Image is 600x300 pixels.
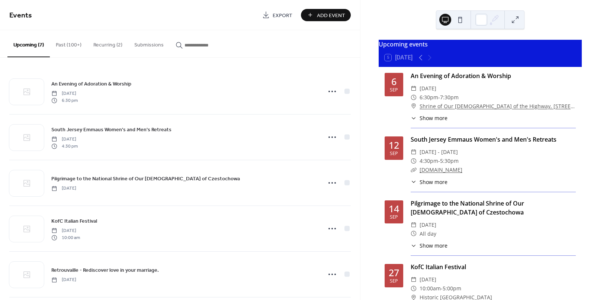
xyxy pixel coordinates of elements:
[411,220,417,229] div: ​
[390,279,398,284] div: Sep
[438,157,440,165] span: -
[390,215,398,220] div: Sep
[51,90,78,97] span: [DATE]
[440,93,459,102] span: 7:30pm
[51,136,78,143] span: [DATE]
[51,266,159,274] a: Retrouvaille - Rediscover love in your marriage.
[438,93,440,102] span: -
[411,165,417,174] div: ​
[420,102,576,111] a: Shrine of Our [DEMOGRAPHIC_DATA] of the Highway, [STREET_ADDRESS]
[87,30,128,57] button: Recurring (2)
[440,157,459,165] span: 5:30pm
[411,229,417,238] div: ​
[257,9,298,21] a: Export
[51,277,76,283] span: [DATE]
[420,220,436,229] span: [DATE]
[411,135,556,143] a: South Jersey Emmaus Women's and Men's Retreats
[420,229,436,238] span: All day
[411,114,447,122] button: ​Show more
[411,242,417,249] div: ​
[411,157,417,165] div: ​
[50,30,87,57] button: Past (100+)
[420,157,438,165] span: 4:30pm
[51,143,78,149] span: 4:30 pm
[7,30,50,57] button: Upcoming (7)
[411,284,417,293] div: ​
[420,148,458,157] span: [DATE] - [DATE]
[411,93,417,102] div: ​
[51,125,171,134] a: South Jersey Emmaus Women's and Men's Retreats
[51,97,78,104] span: 6:30 pm
[443,284,461,293] span: 5:00pm
[51,174,240,183] a: Pilgrimage to the National Shrine of Our [DEMOGRAPHIC_DATA] of Czestochowa
[51,267,159,274] span: Retrouvaille - Rediscover love in your marriage.
[51,185,76,192] span: [DATE]
[411,275,417,284] div: ​
[411,178,447,186] button: ​Show more
[51,217,97,225] a: KofC Italian Festival
[411,114,417,122] div: ​
[51,217,97,225] span: KofC Italian Festival
[389,268,399,277] div: 27
[441,284,443,293] span: -
[411,178,417,186] div: ​
[411,84,417,93] div: ​
[420,275,436,284] span: [DATE]
[391,77,397,86] div: 6
[389,141,399,150] div: 12
[411,262,576,271] div: KofC Italian Festival
[51,126,171,134] span: South Jersey Emmaus Women's and Men's Retreats
[420,166,462,173] a: [DOMAIN_NAME]
[420,84,436,93] span: [DATE]
[379,40,582,49] div: Upcoming events
[420,93,438,102] span: 6:30pm
[420,284,441,293] span: 10:00am
[390,151,398,156] div: Sep
[9,8,32,23] span: Events
[411,148,417,157] div: ​
[389,204,399,213] div: 14
[420,242,447,249] span: Show more
[51,175,240,183] span: Pilgrimage to the National Shrine of Our [DEMOGRAPHIC_DATA] of Czestochowa
[301,9,351,21] button: Add Event
[390,88,398,93] div: Sep
[420,114,447,122] span: Show more
[420,178,447,186] span: Show more
[411,242,447,249] button: ​Show more
[51,234,80,241] span: 10:00 am
[411,71,576,80] div: An Evening of Adoration & Worship
[51,228,80,234] span: [DATE]
[51,80,131,88] a: An Evening of Adoration & Worship
[411,199,576,217] div: Pilgrimage to the National Shrine of Our [DEMOGRAPHIC_DATA] of Czestochowa
[411,102,417,111] div: ​
[317,12,345,19] span: Add Event
[273,12,292,19] span: Export
[128,30,170,57] button: Submissions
